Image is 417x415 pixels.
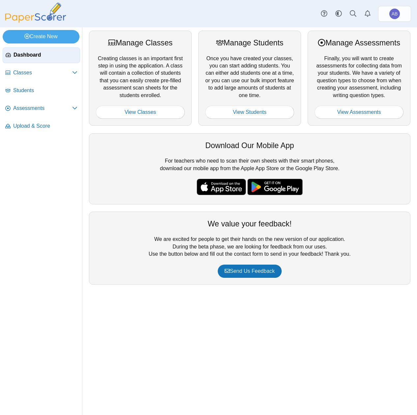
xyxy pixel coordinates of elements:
img: google-play-badge.png [247,179,303,195]
span: Classes [13,69,72,76]
div: Download Our Mobile App [96,140,403,151]
div: For teachers who need to scan their own sheets with their smart phones, download our mobile app f... [89,133,410,204]
span: Send Us Feedback [225,268,275,274]
img: PaperScorer [3,3,69,23]
a: View Students [205,106,294,119]
a: Create New [3,30,79,43]
a: View Classes [96,106,185,119]
span: Dashboard [14,51,77,59]
div: We value your feedback! [96,219,403,229]
span: Anton Butenko [389,9,400,19]
a: Students [3,83,80,99]
div: Manage Assessments [315,38,403,48]
a: Send Us Feedback [218,265,282,278]
span: Upload & Score [13,122,77,130]
div: Once you have created your classes, you can start adding students. You can either add students on... [198,31,301,126]
div: Creating classes is an important first step in using the application. A class will contain a coll... [89,31,192,126]
div: Manage Classes [96,38,185,48]
div: Manage Students [205,38,294,48]
a: Classes [3,65,80,81]
a: Dashboard [3,47,80,63]
a: View Assessments [315,106,403,119]
a: PaperScorer [3,18,69,24]
div: We are excited for people to get their hands on the new version of our application. During the be... [89,212,410,285]
a: Anton Butenko [378,6,411,22]
a: Assessments [3,101,80,117]
a: Alerts [360,7,375,21]
div: Finally, you will want to create assessments for collecting data from your students. We have a va... [308,31,410,126]
a: Upload & Score [3,118,80,134]
span: Students [13,87,77,94]
span: Anton Butenko [392,12,398,16]
span: Assessments [13,105,72,112]
img: apple-store-badge.svg [197,179,246,195]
